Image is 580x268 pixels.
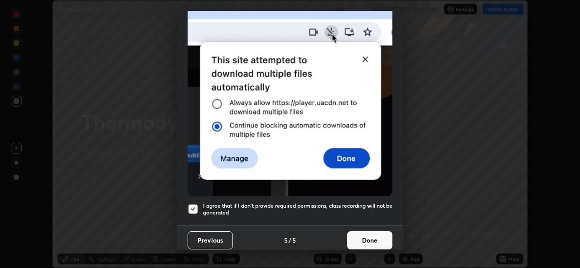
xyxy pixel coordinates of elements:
[188,231,233,249] button: Previous
[347,231,392,249] button: Done
[203,202,392,216] h5: I agree that if I don't provide required permissions, class recording will not be generated
[284,235,288,245] h4: 5
[292,235,296,245] h4: 5
[289,235,291,245] h4: /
